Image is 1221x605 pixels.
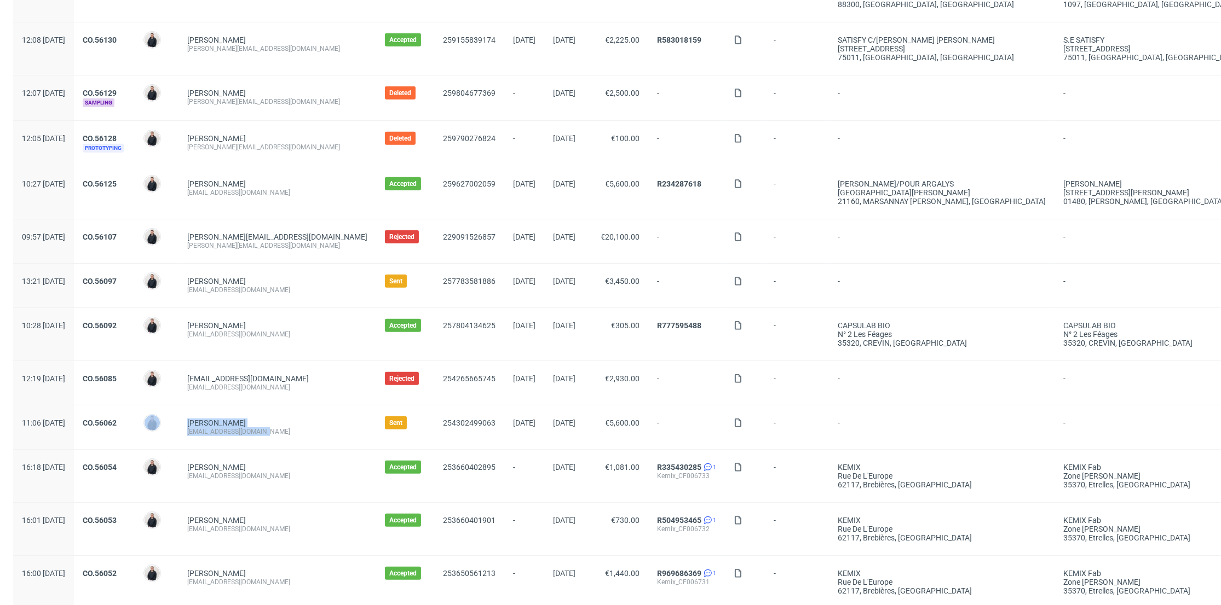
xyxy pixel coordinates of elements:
[838,339,1046,347] div: 35320, CREVIN , [GEOGRAPHIC_DATA]
[83,89,117,97] a: CO.56129
[774,516,820,542] span: -
[187,427,367,436] div: [EMAIL_ADDRESS][DOMAIN_NAME]
[513,134,535,153] span: -
[657,89,716,107] span: -
[657,578,716,586] div: Kemix_CF006731
[83,418,117,427] a: CO.56062
[443,89,496,97] a: 259804677369
[187,472,367,480] div: [EMAIL_ADDRESS][DOMAIN_NAME]
[713,463,716,472] span: 1
[443,569,496,578] a: 253650561213
[83,277,117,286] a: CO.56097
[553,374,575,383] span: [DATE]
[657,36,701,44] a: R583018159
[611,516,640,525] span: €730.00
[83,144,124,153] span: Prototyping
[611,321,640,330] span: €305.00
[605,89,640,97] span: €2,500.00
[605,36,640,44] span: €2,225.00
[605,569,640,578] span: €1,440.00
[443,463,496,472] a: 253660402895
[187,578,367,586] div: [EMAIL_ADDRESS][DOMAIN_NAME]
[187,374,309,383] span: [EMAIL_ADDRESS][DOMAIN_NAME]
[22,516,65,525] span: 16:01 [DATE]
[774,463,820,489] span: -
[187,463,246,472] a: [PERSON_NAME]
[22,36,65,44] span: 12:08 [DATE]
[553,418,575,427] span: [DATE]
[838,197,1046,206] div: 21160, MARSANNAY [PERSON_NAME] , [GEOGRAPHIC_DATA]
[389,516,417,525] span: Accepted
[553,463,575,472] span: [DATE]
[145,176,160,191] img: Adrian Margula
[22,569,65,578] span: 16:00 [DATE]
[838,36,1046,44] div: SATISFY c/[PERSON_NAME] [PERSON_NAME]
[605,179,640,188] span: €5,600.00
[713,569,716,578] span: 1
[443,516,496,525] a: 253660401901
[145,131,160,146] img: Adrian Margula
[553,134,575,143] span: [DATE]
[657,463,701,472] a: R335430285
[187,321,246,330] a: [PERSON_NAME]
[838,463,1046,472] div: KEMIX
[838,480,1046,489] div: 62117, Brebières , [GEOGRAPHIC_DATA]
[838,472,1046,480] div: Rue de l'Europe
[145,566,160,581] img: Adrian Margula
[774,321,820,347] span: -
[657,179,701,188] a: R234287618
[22,374,65,383] span: 12:19 [DATE]
[145,459,160,475] img: Adrian Margula
[187,89,246,97] a: [PERSON_NAME]
[838,525,1046,533] div: Rue de l'Europe
[187,383,367,392] div: [EMAIL_ADDRESS][DOMAIN_NAME]
[22,277,65,286] span: 13:21 [DATE]
[553,179,575,188] span: [DATE]
[22,232,65,241] span: 09:57 [DATE]
[774,89,820,107] span: -
[838,44,1046,53] div: [STREET_ADDRESS]
[657,418,716,436] span: -
[553,277,575,286] span: [DATE]
[187,569,246,578] a: [PERSON_NAME]
[22,321,65,330] span: 10:28 [DATE]
[838,330,1046,339] div: N° 2 Les Féages
[443,134,496,143] a: 259790276824
[774,36,820,62] span: -
[187,143,367,152] div: [PERSON_NAME][EMAIL_ADDRESS][DOMAIN_NAME]
[657,472,716,480] div: Kemix_CF006733
[553,232,575,241] span: [DATE]
[513,179,535,188] span: [DATE]
[838,232,1046,250] span: -
[513,321,535,330] span: [DATE]
[187,97,367,106] div: [PERSON_NAME][EMAIL_ADDRESS][DOMAIN_NAME]
[389,463,417,472] span: Accepted
[553,569,575,578] span: [DATE]
[187,241,367,250] div: [PERSON_NAME][EMAIL_ADDRESS][DOMAIN_NAME]
[774,569,820,595] span: -
[605,277,640,286] span: €3,450.00
[838,188,1046,197] div: [GEOGRAPHIC_DATA][PERSON_NAME]
[389,569,417,578] span: Accepted
[187,232,367,241] span: [PERSON_NAME][EMAIL_ADDRESS][DOMAIN_NAME]
[657,134,716,153] span: -
[657,525,716,533] div: Kemix_CF006732
[83,36,117,44] a: CO.56130
[513,36,535,44] span: [DATE]
[838,53,1046,62] div: 75011, [GEOGRAPHIC_DATA] , [GEOGRAPHIC_DATA]
[605,374,640,383] span: €2,930.00
[187,516,246,525] a: [PERSON_NAME]
[513,463,535,489] span: -
[513,516,535,542] span: -
[145,318,160,333] img: Adrian Margula
[553,36,575,44] span: [DATE]
[83,98,114,107] span: Sampling
[187,134,246,143] a: [PERSON_NAME]
[838,533,1046,542] div: 62117, Brebières , [GEOGRAPHIC_DATA]
[83,569,117,578] a: CO.56052
[838,277,1046,294] span: -
[187,277,246,286] a: [PERSON_NAME]
[22,89,65,97] span: 12:07 [DATE]
[605,418,640,427] span: €5,600.00
[601,232,640,241] span: €20,100.00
